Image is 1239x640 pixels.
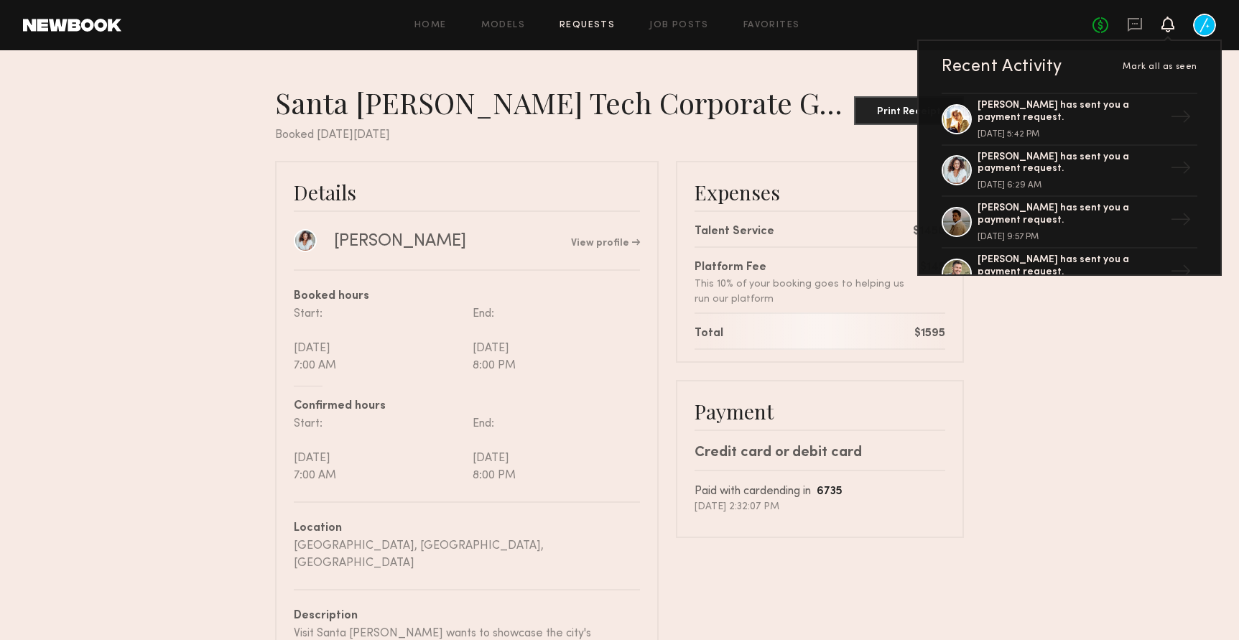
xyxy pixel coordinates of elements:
[695,277,920,307] div: This 10% of your booking goes to helping us run our platform
[1164,203,1197,241] div: →
[649,21,709,30] a: Job Posts
[942,58,1062,75] div: Recent Activity
[294,415,467,484] div: Start: [DATE] 7:00 AM
[414,21,447,30] a: Home
[978,233,1164,241] div: [DATE] 9:57 PM
[294,180,640,205] div: Details
[978,152,1164,176] div: [PERSON_NAME] has sent you a payment request.
[817,486,843,497] b: 6735
[695,483,945,501] div: Paid with card ending in
[294,520,640,537] div: Location
[695,325,723,343] div: Total
[294,305,467,374] div: Start: [DATE] 7:00 AM
[294,398,640,415] div: Confirmed hours
[913,223,945,241] div: $1450
[481,21,525,30] a: Models
[854,96,964,125] button: Print Receipt
[334,231,466,252] div: [PERSON_NAME]
[695,223,774,241] div: Talent Service
[294,608,640,625] div: Description
[560,21,615,30] a: Requests
[942,93,1197,146] a: [PERSON_NAME] has sent you a payment request.[DATE] 5:42 PM→
[695,259,920,277] div: Platform Fee
[942,146,1197,198] a: [PERSON_NAME] has sent you a payment request.[DATE] 6:29 AM→
[1164,152,1197,189] div: →
[743,21,800,30] a: Favorites
[294,537,640,572] div: [GEOGRAPHIC_DATA], [GEOGRAPHIC_DATA], [GEOGRAPHIC_DATA]
[571,238,640,249] a: View profile
[695,399,945,424] div: Payment
[467,305,640,374] div: End: [DATE] 8:00 PM
[275,85,854,121] div: Santa [PERSON_NAME] Tech Corporate Group - SBA-250709
[1123,62,1197,71] span: Mark all as seen
[978,203,1164,227] div: [PERSON_NAME] has sent you a payment request.
[695,442,945,464] div: Credit card or debit card
[914,325,945,343] div: $1595
[860,107,958,117] div: Print Receipt
[1164,101,1197,138] div: →
[695,501,945,514] div: [DATE] 2:32:07 PM
[978,181,1164,190] div: [DATE] 6:29 AM
[1164,255,1197,292] div: →
[294,288,640,305] div: Booked hours
[467,415,640,484] div: End: [DATE] 8:00 PM
[978,130,1164,139] div: [DATE] 5:42 PM
[275,126,964,144] div: Booked [DATE][DATE]
[978,100,1164,124] div: [PERSON_NAME] has sent you a payment request.
[978,254,1164,279] div: [PERSON_NAME] has sent you a payment request.
[695,180,945,205] div: Expenses
[942,249,1197,300] a: [PERSON_NAME] has sent you a payment request.→
[942,197,1197,249] a: [PERSON_NAME] has sent you a payment request.[DATE] 9:57 PM→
